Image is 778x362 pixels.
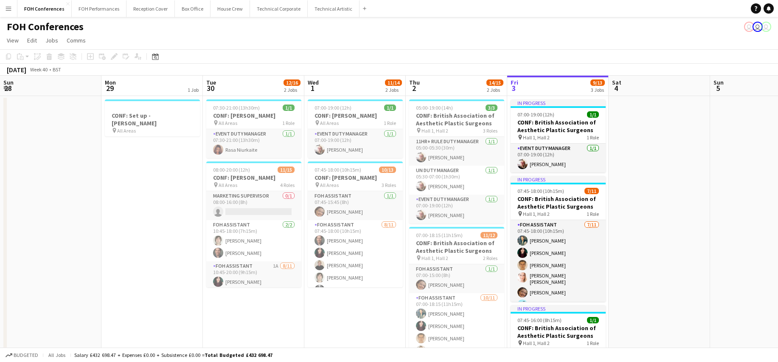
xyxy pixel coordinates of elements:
[206,161,301,287] div: 08:00-20:00 (12h)11/15CONF: [PERSON_NAME] All Areas4 RolesMarketing Supervisor0/108:00-16:00 (8h)...
[409,79,420,86] span: Thu
[486,105,497,111] span: 3/3
[753,22,763,32] app-user-avatar: Visitor Services
[511,195,606,210] h3: CONF: British Association of Aesthetic Plastic Surgeons
[72,0,126,17] button: FOH Performances
[284,79,301,86] span: 12/16
[250,0,308,17] button: Technical Corporate
[517,317,562,323] span: 07:45-16:00 (8h15m)
[379,167,396,173] span: 10/13
[315,167,361,173] span: 07:45-18:00 (10h15m)
[483,255,497,261] span: 2 Roles
[283,105,295,111] span: 1/1
[206,220,301,261] app-card-role: FOH Assistant2/210:45-18:00 (7h15m)[PERSON_NAME][PERSON_NAME]
[611,83,621,93] span: 4
[306,83,319,93] span: 1
[421,255,448,261] span: Hall 1, Hall 2
[511,79,518,86] span: Fri
[511,324,606,339] h3: CONF: British Association of Aesthetic Plastic Surgeons
[385,87,402,93] div: 2 Jobs
[590,79,605,86] span: 9/13
[761,22,771,32] app-user-avatar: Visitor Services
[206,129,301,158] app-card-role: Event Duty Manager1/107:30-21:00 (13h30m)Rasa Niurkaite
[63,35,89,46] a: Comms
[104,83,116,93] span: 29
[213,167,250,173] span: 08:00-20:00 (12h)
[384,105,396,111] span: 1/1
[409,195,504,223] app-card-role: Event Duty Manager1/107:00-19:00 (12h)[PERSON_NAME]
[206,99,301,158] div: 07:30-21:00 (13h30m)1/1CONF: [PERSON_NAME] All Areas1 RoleEvent Duty Manager1/107:30-21:00 (13h30...
[284,87,300,93] div: 2 Jobs
[612,79,621,86] span: Sat
[47,352,67,358] span: All jobs
[282,120,295,126] span: 1 Role
[211,0,250,17] button: House Crew
[308,112,403,119] h3: CONF: [PERSON_NAME]
[105,79,116,86] span: Mon
[385,79,402,86] span: 11/14
[308,129,403,158] app-card-role: Event Duty Manager1/107:00-19:00 (12h)[PERSON_NAME]
[320,182,339,188] span: All Areas
[308,191,403,220] app-card-role: FOH Assistant1/107:45-15:45 (8h)[PERSON_NAME]
[308,99,403,158] app-job-card: 07:00-19:00 (12h)1/1CONF: [PERSON_NAME] All Areas1 RoleEvent Duty Manager1/107:00-19:00 (12h)[PER...
[409,99,504,223] app-job-card: 05:00-19:00 (14h)3/3CONF: British Association of Aesthetic Plastic Surgeons Hall 1, Hall 23 Roles...
[416,105,453,111] span: 05:00-19:00 (14h)
[308,0,360,17] button: Technical Artistic
[14,352,38,358] span: Budgeted
[17,0,72,17] button: FOH Conferences
[175,0,211,17] button: Box Office
[409,166,504,195] app-card-role: UN Duty Manager1/105:30-07:00 (1h30m)[PERSON_NAME]
[24,35,40,46] a: Edit
[126,0,175,17] button: Reception Cover
[587,211,599,217] span: 1 Role
[409,137,504,166] app-card-role: 11hr+ Rule Duty Manager1/105:00-05:30 (30m)[PERSON_NAME]
[320,120,339,126] span: All Areas
[308,161,403,287] app-job-card: 07:45-18:00 (10h15m)10/13CONF: [PERSON_NAME] All Areas3 RolesFOH Assistant1/107:45-15:45 (8h)[PER...
[517,111,554,118] span: 07:00-19:00 (12h)
[511,176,606,302] app-job-card: In progress07:45-18:00 (10h15m)7/11CONF: British Association of Aesthetic Plastic Surgeons Hall 1...
[511,144,606,173] app-card-role: Event Duty Manager1/107:00-19:00 (12h)[PERSON_NAME]
[584,188,599,194] span: 7/11
[517,188,564,194] span: 07:45-18:00 (10h15m)
[280,182,295,188] span: 4 Roles
[213,105,260,111] span: 07:30-21:00 (13h30m)
[74,352,272,358] div: Salary £432 698.47 + Expenses £0.00 + Subsistence £0.00 =
[409,264,504,293] app-card-role: FOH Assistant1/107:00-15:00 (8h)[PERSON_NAME]
[523,134,550,141] span: Hall 1, Hall 2
[409,112,504,127] h3: CONF: British Association of Aesthetic Plastic Surgeons
[483,127,497,134] span: 3 Roles
[587,111,599,118] span: 1/1
[117,127,136,134] span: All Areas
[3,35,22,46] a: View
[3,79,14,86] span: Sun
[511,99,606,173] app-job-card: In progress07:00-19:00 (12h)1/1CONF: British Association of Aesthetic Plastic Surgeons Hall 1, Ha...
[409,239,504,255] h3: CONF: British Association of Aesthetic Plastic Surgeons
[105,99,200,136] div: CONF: Set up - [PERSON_NAME] All Areas
[7,37,19,44] span: View
[587,134,599,141] span: 1 Role
[487,87,503,93] div: 2 Jobs
[205,352,272,358] span: Total Budgeted £432 698.47
[206,174,301,181] h3: CONF: [PERSON_NAME]
[315,105,351,111] span: 07:00-19:00 (12h)
[591,87,604,93] div: 3 Jobs
[523,340,550,346] span: Hall 1, Hall 2
[205,83,216,93] span: 30
[713,79,724,86] span: Sun
[67,37,86,44] span: Comms
[409,227,504,353] app-job-card: 07:00-18:15 (11h15m)11/12CONF: British Association of Aesthetic Plastic Surgeons Hall 1, Hall 22 ...
[408,83,420,93] span: 2
[421,127,448,134] span: Hall 1, Hall 2
[416,232,463,238] span: 07:00-18:15 (11h15m)
[219,182,237,188] span: All Areas
[42,35,62,46] a: Jobs
[509,83,518,93] span: 3
[511,305,606,312] div: In progress
[308,174,403,181] h3: CONF: [PERSON_NAME]
[206,79,216,86] span: Tue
